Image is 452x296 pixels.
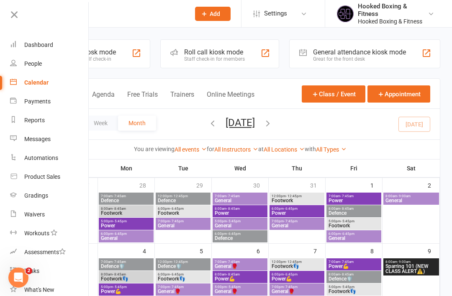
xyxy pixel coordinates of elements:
span: 7:00pm [271,285,323,289]
div: 31 [310,178,325,192]
span: 7:00pm [271,219,323,223]
span: Footwork [100,211,152,216]
span: 5:00pm [100,285,152,289]
span: Defence🛡️ [100,264,152,269]
button: Week [83,116,118,131]
div: 1 [370,178,382,192]
span: - 6:45pm [170,273,184,276]
a: Waivers [10,205,89,224]
strong: for [207,146,214,152]
span: Footwork [328,223,380,228]
span: 7:00am [214,260,266,264]
button: Class / Event [302,85,365,103]
a: All Types [316,146,347,153]
div: Staff check-in for members [184,56,245,62]
span: Power [214,211,266,216]
span: Footwork👣 [328,289,380,294]
a: Automations [10,149,89,167]
div: 6 [257,244,268,257]
span: 7:00am [100,194,152,198]
th: Tue [155,160,212,177]
span: - 7:45pm [170,285,184,289]
span: Power💪 [100,289,152,294]
div: 30 [253,178,268,192]
span: - 8:45am [340,207,354,211]
span: 6:00pm [328,232,380,236]
div: Class kiosk mode [64,48,116,56]
div: 27 [82,178,98,192]
span: - 6:45pm [284,207,298,211]
span: 8:00am [100,207,152,211]
span: - 8:45am [226,207,240,211]
span: 12:00pm [271,194,323,198]
span: 7:00pm [157,285,209,289]
span: Footwork👣 [157,276,209,281]
span: - 7:45am [340,194,354,198]
span: 7:00am [100,260,152,264]
a: Product Sales [10,167,89,186]
span: Power💪 [328,264,380,269]
span: General [157,223,209,228]
a: Messages [10,130,89,149]
span: General🥊 [271,289,323,294]
span: - 6:45pm [170,207,184,211]
a: Payments [10,92,89,111]
a: Reports [10,111,89,130]
div: 8 [370,244,382,257]
span: Power [328,198,380,203]
div: 9 [428,244,439,257]
div: Hooked Boxing & Fitness [358,18,428,25]
span: - 5:45pm [227,285,241,289]
button: Free Trials [127,90,158,108]
span: - 7:45pm [170,219,184,223]
span: - 12:45pm [286,260,302,264]
span: - 7:45pm [284,219,298,223]
iframe: Intercom live chat [8,268,28,288]
a: Assessments [10,243,89,262]
span: 6:00pm [100,232,152,236]
a: Calendar [10,73,89,92]
a: Dashboard [10,36,89,54]
span: Defence [100,198,152,203]
span: 8:00am [328,207,380,211]
span: 6:00pm [157,207,209,211]
span: General [214,223,266,228]
div: Reports [24,117,45,124]
span: - 5:45pm [113,285,127,289]
span: 7:00pm [157,219,209,223]
div: 7 [313,244,325,257]
button: Agenda [92,90,115,108]
th: Thu [269,160,326,177]
span: Footwork👣 [271,264,323,269]
span: 6:00pm [157,273,209,276]
span: 5:00pm [100,219,152,223]
button: Month [118,116,156,131]
div: 29 [196,178,211,192]
span: - 6:45pm [341,232,354,236]
th: Fri [326,160,383,177]
span: - 9:00am [397,260,411,264]
div: Assessments [24,249,66,255]
div: 3 [86,244,98,257]
span: - 5:45pm [341,219,354,223]
span: - 7:45am [226,194,240,198]
span: 8:00am [385,260,437,264]
span: - 6:45pm [284,273,298,276]
span: Power💪 [214,276,266,281]
a: Gradings [10,186,89,205]
span: 12:00pm [157,260,209,264]
a: All Locations [264,146,305,153]
div: Waivers [24,211,45,218]
a: All events [175,146,207,153]
span: 8:00am [214,273,266,276]
span: General🥊 [214,264,266,269]
span: - 7:45am [226,260,240,264]
span: Defence🛡️ [328,276,380,281]
span: Power [100,223,152,228]
span: 2 [26,268,32,274]
span: Footwork [271,198,323,203]
span: 8:00am [100,273,152,276]
input: Search... [49,8,184,20]
span: 5:00pm [328,285,380,289]
div: What's New [24,286,54,293]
